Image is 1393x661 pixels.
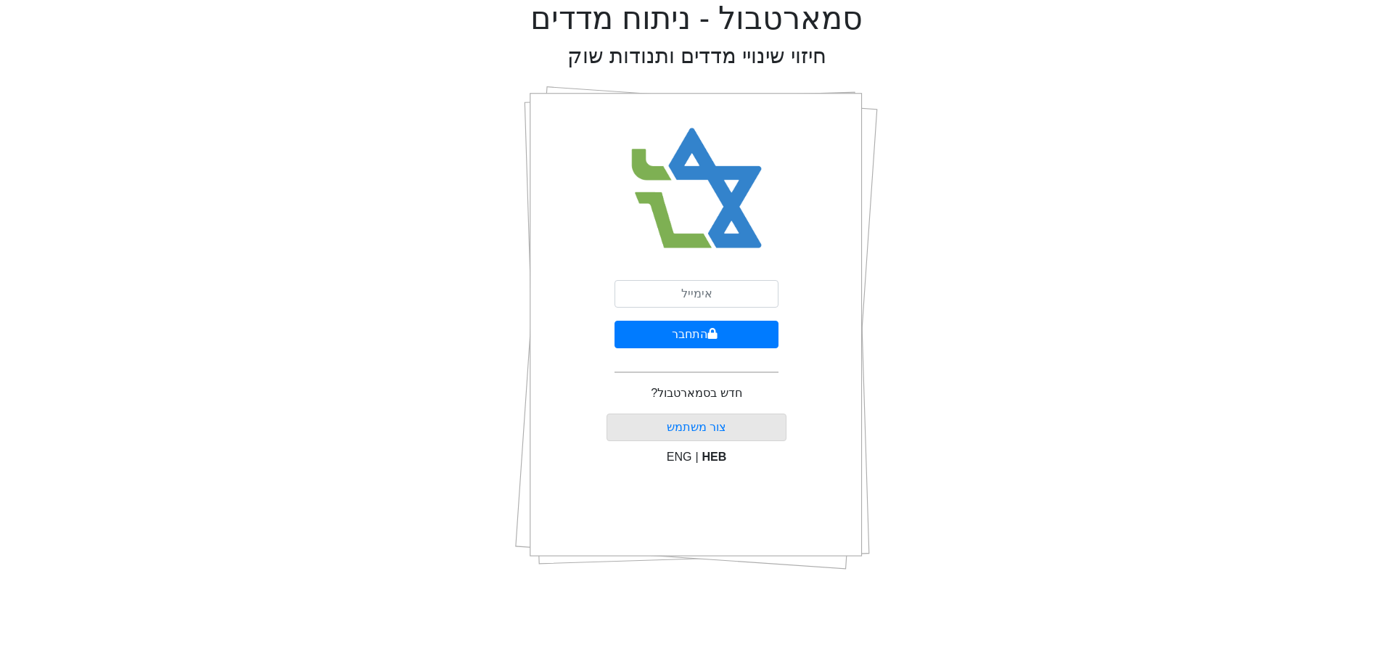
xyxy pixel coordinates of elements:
[607,414,787,441] button: צור משתמש
[667,421,726,433] a: צור משתמש
[702,451,727,463] span: HEB
[667,451,692,463] span: ENG
[567,44,826,69] h2: חיזוי שינויי מדדים ותנודות שוק
[615,280,778,308] input: אימייל
[615,321,778,348] button: התחבר
[618,109,776,268] img: Smart Bull
[651,385,741,402] p: חדש בסמארטבול?
[695,451,698,463] span: |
